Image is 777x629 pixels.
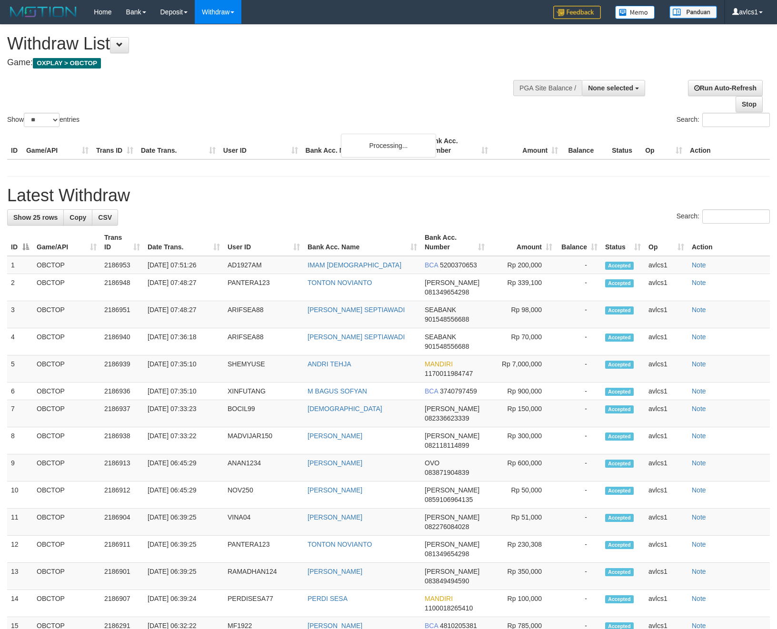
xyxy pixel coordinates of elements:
td: NOV250 [224,482,304,509]
td: [DATE] 07:33:22 [144,427,224,454]
td: 1 [7,256,33,274]
td: ARIFSEA88 [224,328,304,355]
a: CSV [92,209,118,226]
td: 2186937 [100,400,144,427]
td: [DATE] 07:35:10 [144,383,224,400]
td: [DATE] 07:36:18 [144,328,224,355]
td: OBCTOP [33,536,100,563]
td: avlcs1 [645,355,688,383]
td: avlcs1 [645,509,688,536]
td: VINA04 [224,509,304,536]
td: - [556,536,601,563]
img: panduan.png [669,6,717,19]
td: 8 [7,427,33,454]
a: M BAGUS SOFYAN [308,387,367,395]
span: Accepted [605,361,634,369]
a: IMAM [DEMOGRAPHIC_DATA] [308,261,401,269]
a: [PERSON_NAME] [308,459,362,467]
th: ID [7,132,22,159]
a: Run Auto-Refresh [688,80,763,96]
span: Copy 082118114899 to clipboard [425,442,469,449]
th: Status: activate to sort column ascending [601,229,645,256]
td: [DATE] 07:48:27 [144,274,224,301]
td: OBCTOP [33,355,100,383]
span: BCA [425,387,438,395]
td: - [556,383,601,400]
td: MADVIJAR150 [224,427,304,454]
input: Search: [702,209,770,224]
h4: Game: [7,58,508,68]
td: Rp 900,000 [488,383,556,400]
td: PANTERA123 [224,274,304,301]
td: Rp 51,000 [488,509,556,536]
a: Note [692,306,706,314]
td: - [556,482,601,509]
th: Op [641,132,686,159]
td: PANTERA123 [224,536,304,563]
td: OBCTOP [33,563,100,590]
a: [PERSON_NAME] [308,486,362,494]
td: - [556,509,601,536]
td: 5 [7,355,33,383]
td: - [556,301,601,328]
td: [DATE] 06:45:29 [144,454,224,482]
span: CSV [98,214,112,221]
td: avlcs1 [645,400,688,427]
a: Note [692,279,706,286]
span: [PERSON_NAME] [425,541,479,548]
th: Bank Acc. Number [422,132,492,159]
span: OVO [425,459,439,467]
td: OBCTOP [33,256,100,274]
td: 9 [7,454,33,482]
label: Search: [677,113,770,127]
td: 2186911 [100,536,144,563]
span: Show 25 rows [13,214,58,221]
span: Copy 082276084028 to clipboard [425,523,469,531]
span: Copy 3740797459 to clipboard [440,387,477,395]
td: 3 [7,301,33,328]
td: RAMADHAN124 [224,563,304,590]
span: Accepted [605,306,634,314]
span: Accepted [605,405,634,413]
a: Note [692,513,706,521]
span: SEABANK [425,306,456,314]
span: Accepted [605,262,634,270]
a: Note [692,486,706,494]
span: SEABANK [425,333,456,341]
td: avlcs1 [645,427,688,454]
span: Copy 901548556688 to clipboard [425,343,469,350]
th: Game/API: activate to sort column ascending [33,229,100,256]
td: Rp 70,000 [488,328,556,355]
td: OBCTOP [33,400,100,427]
td: - [556,454,601,482]
a: Note [692,405,706,413]
td: - [556,427,601,454]
td: 10 [7,482,33,509]
th: Bank Acc. Number: activate to sort column ascending [421,229,488,256]
span: Copy [70,214,86,221]
a: Note [692,541,706,548]
span: Accepted [605,487,634,495]
th: Trans ID: activate to sort column ascending [100,229,144,256]
span: None selected [588,84,633,92]
td: 2186948 [100,274,144,301]
span: BCA [425,261,438,269]
td: 12 [7,536,33,563]
td: - [556,256,601,274]
td: OBCTOP [33,427,100,454]
td: - [556,400,601,427]
a: Note [692,387,706,395]
th: Date Trans.: activate to sort column ascending [144,229,224,256]
span: MANDIRI [425,360,453,368]
span: Copy 5200370653 to clipboard [440,261,477,269]
td: [DATE] 07:51:26 [144,256,224,274]
td: Rp 339,100 [488,274,556,301]
td: avlcs1 [645,301,688,328]
td: Rp 98,000 [488,301,556,328]
td: PERDISESA77 [224,590,304,617]
span: [PERSON_NAME] [425,405,479,413]
th: Op: activate to sort column ascending [645,229,688,256]
span: Copy 081349654298 to clipboard [425,550,469,558]
a: ANDRI TEHJA [308,360,351,368]
a: Note [692,432,706,440]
